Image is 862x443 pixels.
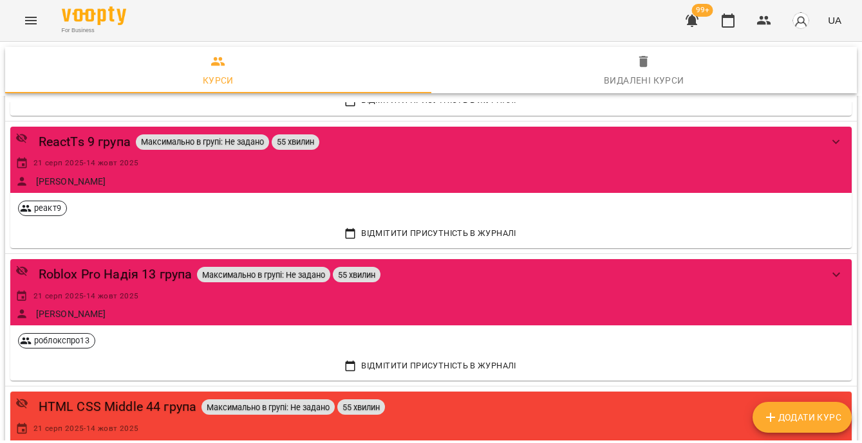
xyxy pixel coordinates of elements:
span: 55 хвилин [272,136,319,147]
button: Додати Курс [753,402,852,433]
svg: Приватний урок [15,264,28,277]
button: UA [823,8,847,32]
span: UA [828,14,841,27]
div: роблокспро13 [18,333,95,348]
a: [PERSON_NAME] [36,307,106,320]
a: Roblox Pro Надія 13 група [39,264,192,284]
button: Menu [15,5,46,36]
span: 21 серп 2025 - 14 жовт 2025 [33,422,139,435]
span: 55 хвилин [333,269,380,280]
a: ReactTs 9 група [39,132,131,152]
a: HTML CSS Middle 44 група [39,397,197,417]
span: Додати Курс [763,410,841,425]
img: avatar_s.png [792,12,810,30]
svg: Приватний урок [15,132,28,145]
a: [PERSON_NAME] [36,175,106,188]
span: Відмітити присутність в Журналі [19,226,843,240]
button: show more [821,392,852,422]
span: реакт9 [29,203,66,214]
span: 55 хвилин [337,402,385,413]
span: Відмітити присутність в Журналі [19,359,843,373]
div: реакт9 [18,201,67,216]
button: show more [821,127,852,158]
img: Voopty Logo [62,6,126,25]
button: Відмітити присутність в Журналі [15,356,847,375]
span: For Business [62,26,126,35]
svg: Приватний урок [15,397,28,410]
span: 99+ [692,4,713,17]
span: Максимально в групі: Не задано [136,136,269,147]
span: Максимально в групі: Не задано [197,269,330,280]
button: Відмітити присутність в Журналі [15,224,847,243]
span: 21 серп 2025 - 14 жовт 2025 [33,290,139,303]
span: роблокспро13 [29,335,95,347]
span: Максимально в групі: Не задано [201,402,335,413]
button: show more [821,259,852,290]
span: 21 серп 2025 - 14 жовт 2025 [33,157,139,170]
div: Видалені курси [604,73,684,88]
div: Курси [203,73,234,88]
